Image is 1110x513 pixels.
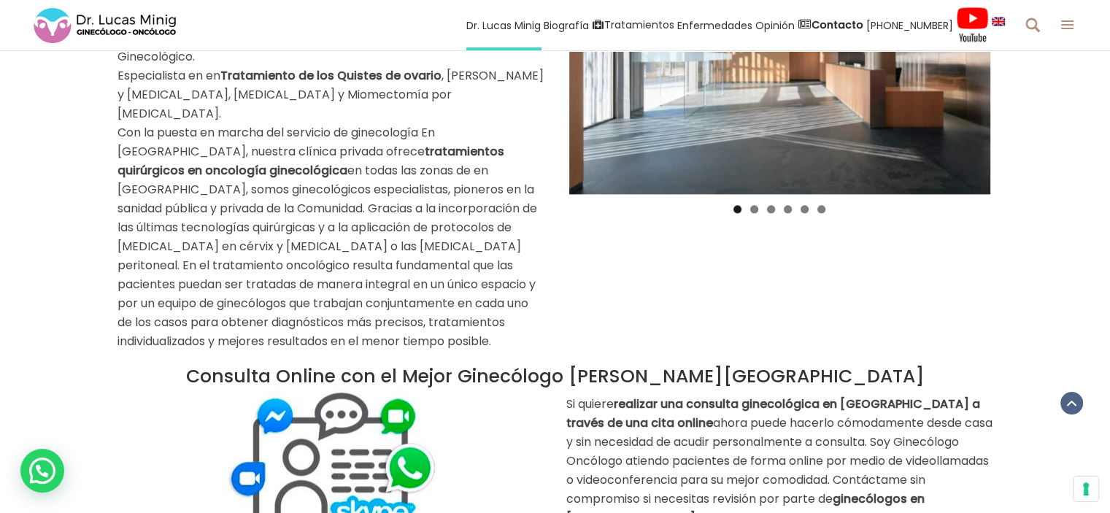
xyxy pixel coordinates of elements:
[755,17,795,34] span: Opinión
[466,17,541,34] span: Dr. Lucas Minig
[956,7,989,43] img: Videos Youtube Ginecología
[1074,477,1098,501] button: Sus preferencias de consentimiento para tecnologías de seguimiento
[733,205,741,213] a: 1
[566,396,980,431] strong: realizar una consulta ginecológica en [GEOGRAPHIC_DATA] a través de una cita online
[220,67,442,84] strong: Tratamiento de los Quistes de ovario
[677,17,752,34] span: Enfermedades
[604,17,674,34] span: Tratamientos
[117,366,993,387] h2: Consulta Online con el Mejor Ginecólogo [PERSON_NAME][GEOGRAPHIC_DATA]
[817,205,825,213] a: 6
[801,205,809,213] a: 5
[784,205,792,213] a: 4
[992,17,1005,26] img: language english
[544,17,589,34] span: Biografía
[750,205,758,213] a: 2
[117,28,544,351] p: Especialista en Cirugía Laparoscópica mini-invasiva del Cáncer Ginecológico. Especialista en en ,...
[866,17,953,34] span: [PHONE_NUMBER]
[812,18,863,32] strong: Contacto
[767,205,775,213] a: 3
[117,143,504,179] strong: tratamientos quirúrgicos en oncología ginecológica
